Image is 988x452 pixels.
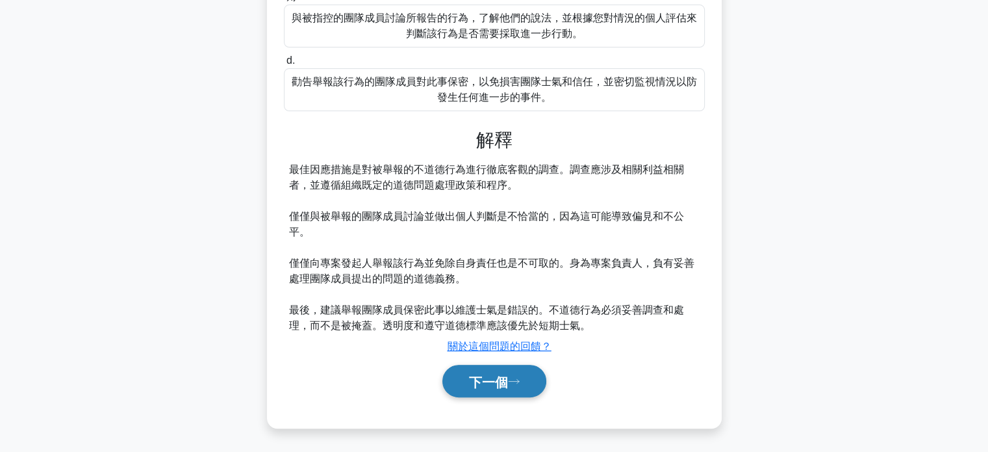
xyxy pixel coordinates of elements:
[286,55,295,66] font: d.
[289,211,684,237] font: 僅僅與被舉報的團隊成員討論並做出個人判斷是不恰當的，因為這可能導致偏見和不公平。
[442,365,546,398] button: 下一個
[289,258,694,284] font: 僅僅向專案發起人舉報該行為並免除自身責任也是不可取的。身為專案負責人，負有妥善處理團隊成員提出的問題的道德義務。
[469,375,508,389] font: 下一個
[289,164,684,191] font: 最佳因應措施是對被舉報的不道德行為進行徹底客觀的調查。調查應涉及相關利益相關者，並遵循組織既定的道德問題處理政策和程序。
[289,304,684,331] font: 最後，建議舉報團隊成員保密此事以維護士氣是錯誤的。不道德行為必須妥善調查和處理，而不是被掩蓋。透明度和遵守道德標準應該優先於短期士氣。
[476,130,513,150] font: 解釋
[292,12,697,39] font: 與被指控的團隊成員討論所報告的行為，了解他們的說法，並根據您對情況的個人評估來判斷該行為是否需要採取進一步行動。
[292,76,697,103] font: 勸告舉報該行為的團隊成員對此事保密，以免損害團隊士氣和信任，並密切監視情況以防發生任何進一步的事件。
[448,341,551,352] a: 關於這個問題的回饋？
